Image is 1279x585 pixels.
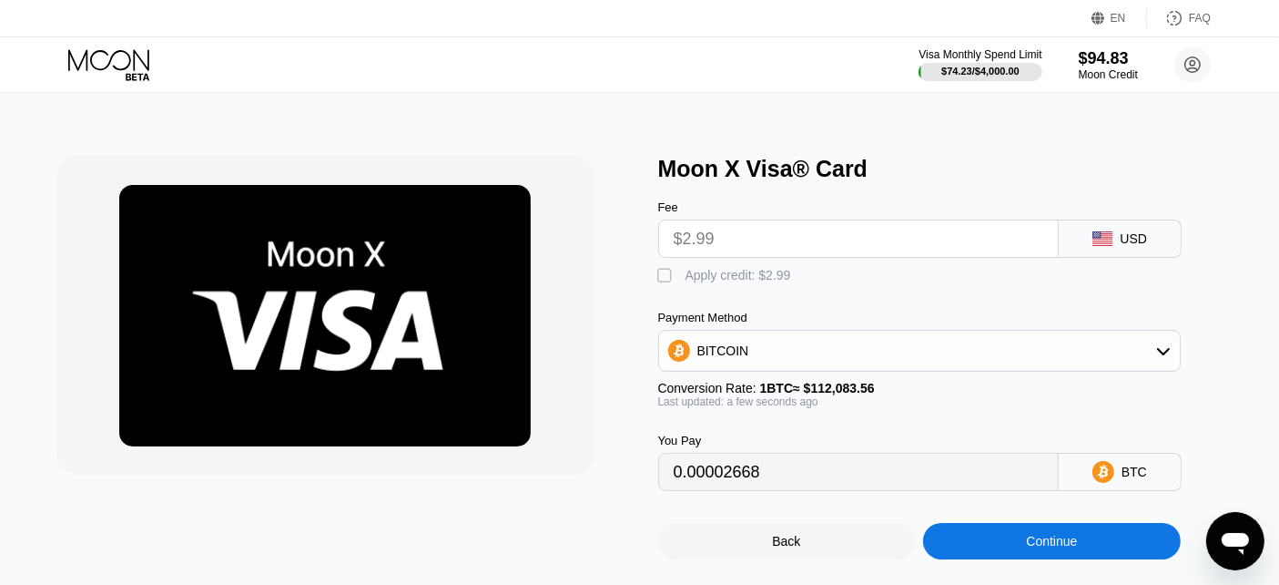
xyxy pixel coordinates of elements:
div: USD [1121,231,1148,246]
div: BITCOIN [659,333,1180,369]
div: FAQ [1189,12,1211,25]
div: You Pay [658,434,1059,447]
div: $94.83 [1079,49,1138,68]
div: Back [772,534,800,549]
div: Fee [658,200,1059,214]
div: Moon Credit [1079,68,1138,81]
div: Visa Monthly Spend Limit$74.23/$4,000.00 [919,48,1041,81]
div: Back [658,523,916,559]
div: Continue [1026,534,1077,549]
div: Conversion Rate: [658,381,1181,395]
div: BITCOIN [697,344,749,358]
input: $0.00 [674,221,1043,257]
div: $74.23 / $4,000.00 [941,66,1020,77]
div: Payment Method [658,311,1181,324]
div: Moon X Visa® Card [658,156,1242,182]
div: Continue [923,523,1181,559]
div: Last updated: a few seconds ago [658,395,1181,408]
div: BTC [1122,465,1147,479]
div: EN [1111,12,1126,25]
div: EN [1091,9,1147,27]
div: Apply credit: $2.99 [685,268,791,282]
iframe: Button to launch messaging window [1206,512,1264,570]
span: 1 BTC ≈ $112,083.56 [760,381,875,395]
div: Visa Monthly Spend Limit [919,48,1041,61]
div:  [658,267,676,285]
div: FAQ [1147,9,1211,27]
div: $94.83Moon Credit [1079,49,1138,81]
